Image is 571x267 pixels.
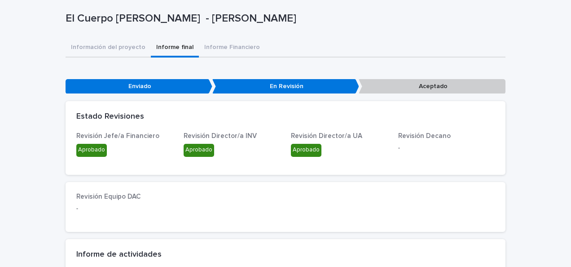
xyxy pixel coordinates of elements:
[151,39,199,58] button: Informe final
[212,79,359,94] p: En Revisión
[76,193,141,200] span: Revisión Equipo DAC
[398,144,495,153] p: -
[76,250,162,260] h2: Informe de actividades
[76,205,495,214] p: -
[76,133,159,139] span: Revisión Jefe/a Financiero
[76,112,144,122] h2: Estado Revisiones
[359,79,505,94] p: Aceptado
[66,12,502,25] p: El Cuerpo [PERSON_NAME] - [PERSON_NAME]
[199,39,265,58] button: Informe Financiero
[184,144,214,157] div: Aprobado
[66,39,151,58] button: Información del proyecto
[66,79,212,94] p: Enviado
[398,133,451,139] span: Revisión Decano
[291,133,362,139] span: Revisión Director/a UA
[76,144,107,157] div: Aprobado
[184,133,257,139] span: Revisión Director/a INV
[291,144,321,157] div: Aprobado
